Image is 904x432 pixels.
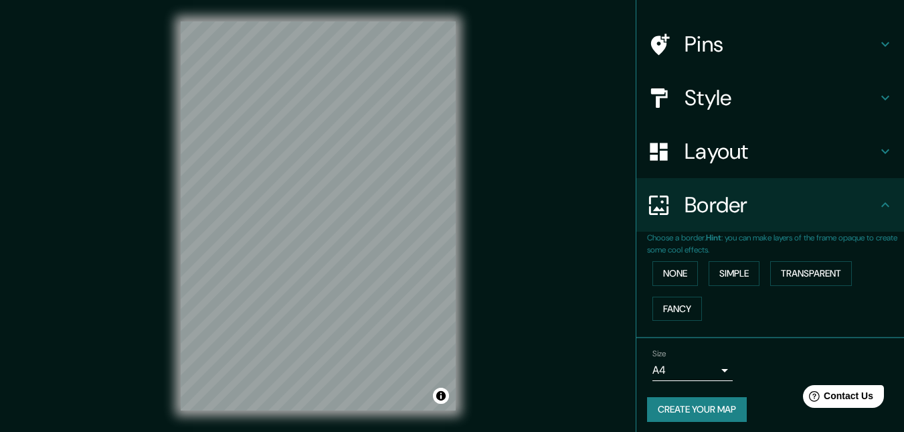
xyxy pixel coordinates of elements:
button: Simple [709,261,759,286]
div: Style [636,71,904,125]
canvas: Map [181,21,456,411]
button: Transparent [770,261,852,286]
h4: Layout [685,138,877,165]
button: Fancy [652,297,702,321]
button: Create your map [647,397,747,422]
b: Hint [706,232,721,243]
div: Layout [636,125,904,178]
iframe: Help widget launcher [785,380,889,417]
h4: Border [685,192,877,218]
label: Size [652,348,666,360]
div: Pins [636,17,904,71]
button: Toggle attribution [433,388,449,404]
div: A4 [652,360,733,381]
h4: Style [685,84,877,111]
button: None [652,261,698,286]
div: Border [636,178,904,232]
h4: Pins [685,31,877,58]
p: Choose a border. : you can make layers of the frame opaque to create some cool effects. [647,232,904,256]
